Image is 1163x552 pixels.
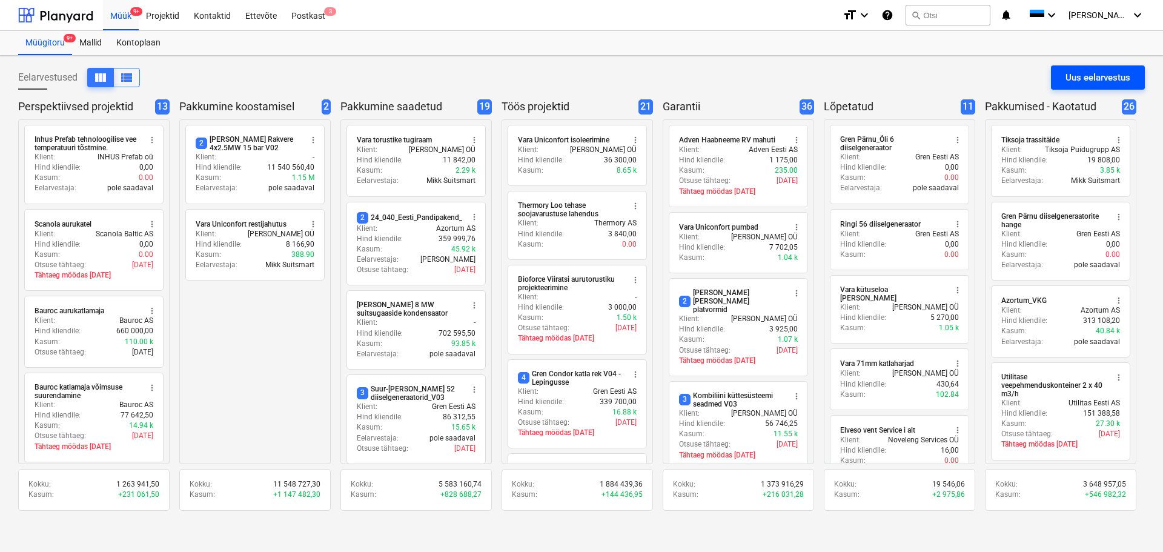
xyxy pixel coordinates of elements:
p: Klient : [35,229,55,239]
p: Hind kliendile : [679,419,725,429]
span: Kuva veergudena [119,70,134,85]
p: Otsuse tähtaeg : [679,176,731,186]
div: Scanola aurukatel [35,219,91,229]
p: 0,00 [945,239,959,250]
p: Kasum : [1001,250,1027,260]
div: Uus eelarvestus [1065,70,1130,85]
p: Kasum : [518,165,543,176]
p: Kasum : [35,337,60,347]
p: Kasum : [357,244,382,254]
div: Utilitase veepehmenduskonteiner 2 x 40 m3/h [1001,373,1107,398]
p: Klient : [196,152,216,162]
p: Klient : [196,229,216,239]
span: more_vert [631,370,640,379]
p: Pakkumised - Kaotatud [985,99,1117,115]
p: - [635,292,637,302]
div: Mallid [72,31,109,55]
p: 339 700,00 [600,397,637,407]
p: Tähtaeg möödas [DATE] [679,356,798,366]
p: Hind kliendile : [196,162,242,173]
div: Adven Haabneeme RV mahuti [679,135,775,145]
span: more_vert [953,285,963,295]
p: 11 842,00 [443,155,475,165]
p: Kasum : [840,390,866,400]
p: 151 388,58 [1083,408,1120,419]
p: pole saadaval [268,183,314,193]
div: Gren Condor katla rek V04 - Lepingusse [518,370,623,387]
div: 24_040_Eesti_Pandipakend_elekter_automaatika_V02 [357,212,542,224]
span: more_vert [308,135,318,145]
i: notifications [1000,8,1012,22]
p: 40.84 k [1096,326,1120,336]
p: Hind kliendile : [196,239,242,250]
p: Kasum : [518,407,543,417]
p: Hind kliendile : [35,239,81,250]
span: 21 [638,99,653,115]
p: 1.50 k [617,313,637,323]
span: more_vert [469,301,479,310]
div: Inhus Prefab tehnoloogilise vee temperatuuri tõstmine. [35,135,140,152]
p: 0,00 [139,239,153,250]
button: Uus eelarvestus [1051,65,1145,90]
div: Bauroc aurukatlamaja [35,306,104,316]
span: more_vert [792,391,801,401]
p: Eelarvestaja : [35,183,76,193]
p: Klient : [35,316,55,326]
p: Hind kliendile : [840,313,886,323]
p: Hind kliendile : [35,410,81,421]
p: 0,00 [1106,239,1120,250]
p: Hind kliendile : [840,379,886,390]
div: Vara 71mm katlaharjad [840,359,914,368]
p: 1.05 k [939,323,959,333]
p: Kasum : [679,253,704,263]
div: Bauroc katlamaja võimsuse suurendamine [35,383,140,400]
div: Elveso vent Service i alt [840,425,915,435]
p: [PERSON_NAME] OÜ [892,368,959,379]
div: Ringi 56 diiselgeneraator [840,219,921,229]
p: [PERSON_NAME] OÜ [409,145,475,155]
p: Klient : [679,314,700,324]
p: 11.55 k [774,429,798,439]
p: Klient : [357,145,377,155]
p: Perspektiivsed projektid [18,99,150,115]
button: Otsi [906,5,990,25]
p: pole saadaval [1074,337,1120,347]
p: Otsuse tähtaeg : [518,323,569,333]
p: Tähtaeg möödas [DATE] [518,428,637,438]
p: Otsuse tähtaeg : [35,347,86,357]
p: 1.04 k [778,253,798,263]
p: Klient : [679,232,700,242]
p: 3.85 k [1100,165,1120,176]
p: 45.92 k [451,244,475,254]
p: pole saadaval [913,183,959,193]
p: Eelarvestaja : [357,254,399,265]
span: 26 [1122,99,1136,115]
p: Gren Eesti AS [915,152,959,162]
p: Bauroc AS [119,400,153,410]
p: Klient : [679,408,700,419]
p: [PERSON_NAME] [420,254,475,265]
p: Hind kliendile : [1001,239,1047,250]
p: Hind kliendile : [679,242,725,253]
p: Scanola Baltic AS [96,229,153,239]
p: Tähtaeg möödas [DATE] [518,333,637,344]
p: Klient : [1001,145,1022,155]
span: Kuva veergudena [93,70,108,85]
span: search [911,10,921,20]
p: 19 808,00 [1087,155,1120,165]
div: Vara Uniconfort pumbad [679,222,758,232]
p: [DATE] [777,176,798,186]
p: Gren Eesti AS [432,402,475,412]
span: more_vert [1114,212,1124,222]
p: Klient : [1001,229,1022,239]
p: Kasum : [196,250,221,260]
p: 702 595,50 [439,328,475,339]
p: Eelarvestaja : [1001,260,1043,270]
p: Bauroc AS [119,316,153,326]
p: [DATE] [615,417,637,428]
span: more_vert [953,219,963,229]
span: 11 [961,99,975,115]
p: Kasum : [35,250,60,260]
div: Müügitoru [18,31,72,55]
span: more_vert [953,359,963,368]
